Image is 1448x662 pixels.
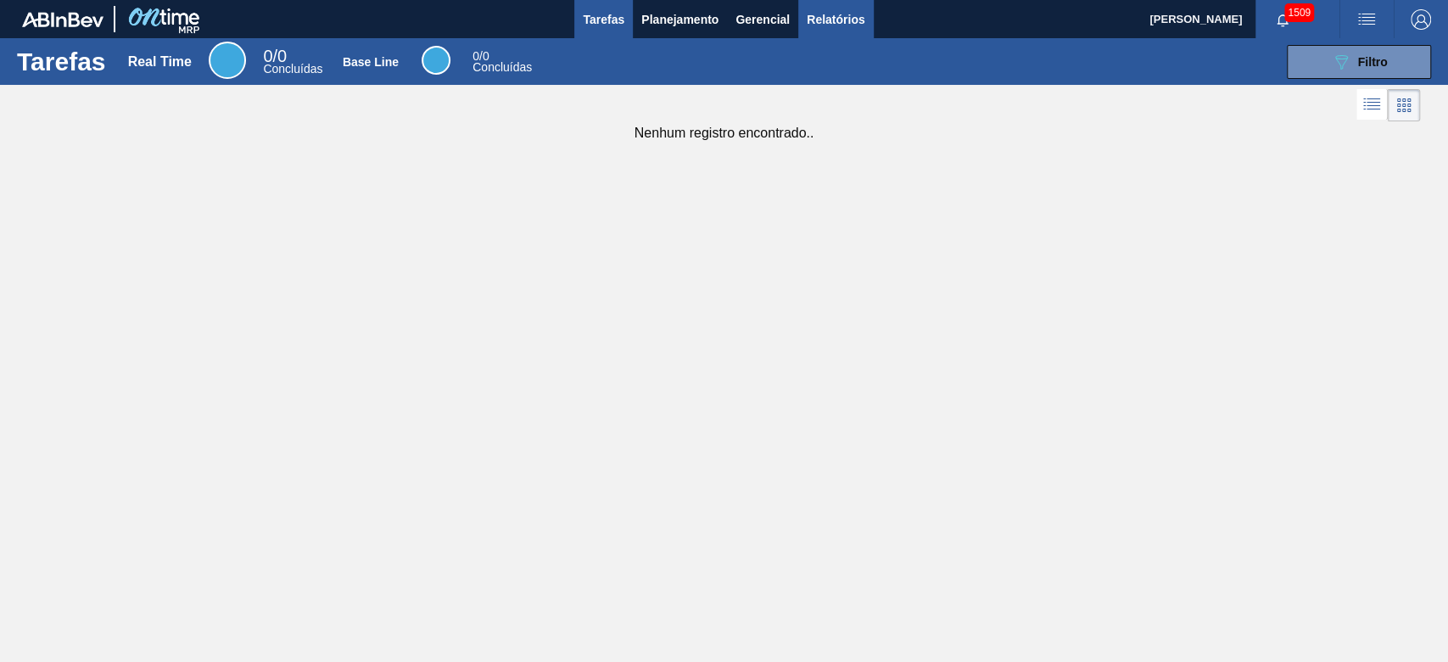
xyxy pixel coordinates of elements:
[263,47,272,65] span: 0
[641,9,718,30] span: Planejamento
[1255,8,1310,31] button: Notificações
[22,12,103,27] img: TNhmsLtSVTkK8tSr43FrP2fwEKptu5GPRR3wAAAABJRU5ErkJggg==
[472,60,532,74] span: Concluídas
[209,42,246,79] div: Real Time
[1356,89,1388,121] div: Visão em Lista
[807,9,864,30] span: Relatórios
[583,9,624,30] span: Tarefas
[1388,89,1420,121] div: Visão em Cards
[472,51,532,73] div: Base Line
[422,46,450,75] div: Base Line
[1411,9,1431,30] img: Logout
[263,47,287,65] span: / 0
[472,49,479,63] span: 0
[263,49,322,75] div: Real Time
[263,62,322,76] span: Concluídas
[1358,55,1388,69] span: Filtro
[1287,45,1431,79] button: Filtro
[735,9,790,30] span: Gerencial
[472,49,489,63] span: / 0
[17,52,106,71] h1: Tarefas
[1284,3,1314,22] span: 1509
[1356,9,1377,30] img: userActions
[128,54,192,70] div: Real Time
[343,55,399,69] div: Base Line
